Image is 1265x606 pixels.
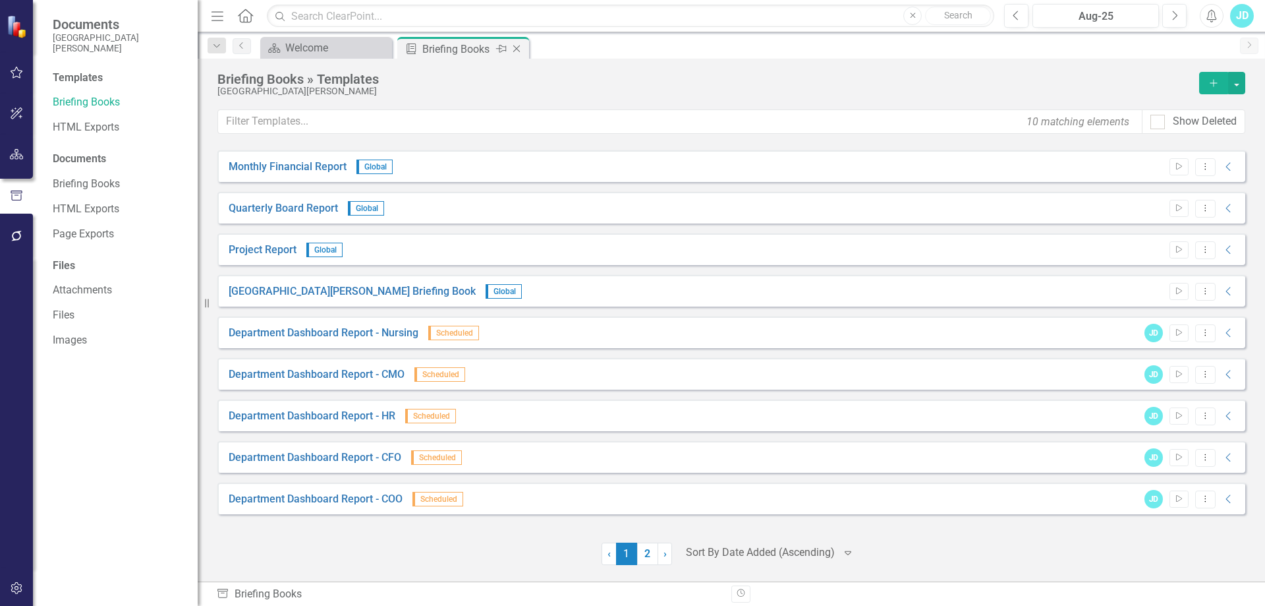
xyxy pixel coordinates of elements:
[1023,111,1133,133] div: 10 matching elements
[53,16,184,32] span: Documents
[53,95,184,110] a: Briefing Books
[486,284,522,299] span: Global
[229,201,338,216] a: Quarterly Board Report
[53,177,184,192] a: Briefing Books
[428,326,479,340] span: Scheduled
[53,152,184,167] div: Documents
[1144,448,1163,467] div: JD
[616,543,637,565] span: 1
[1230,4,1254,28] button: JD
[53,308,184,323] a: Files
[944,10,972,20] span: Search
[217,109,1142,134] input: Filter Templates...
[663,547,667,560] span: ›
[285,40,389,56] div: Welcome
[348,201,384,216] span: Global
[229,450,401,466] a: Department Dashboard Report - CFO
[306,243,343,257] span: Global
[411,450,462,465] span: Scheduled
[229,284,476,299] a: [GEOGRAPHIC_DATA][PERSON_NAME] Briefing Book
[1144,407,1163,425] div: JD
[53,202,184,217] a: HTML Exports
[229,367,405,382] a: Department Dashboard Report - CMO
[422,41,493,57] div: Briefing Books
[7,15,30,38] img: ClearPoint Strategy
[217,86,1193,96] div: [GEOGRAPHIC_DATA][PERSON_NAME]
[1037,9,1154,24] div: Aug-25
[1173,114,1237,129] div: Show Deleted
[229,409,395,424] a: Department Dashboard Report - HR
[229,326,418,341] a: Department Dashboard Report - Nursing
[53,283,184,298] a: Attachments
[53,227,184,242] a: Page Exports
[229,243,296,258] a: Project Report
[264,40,389,56] a: Welcome
[53,258,184,274] div: Files
[414,367,465,382] span: Scheduled
[267,5,994,28] input: Search ClearPoint...
[1144,490,1163,508] div: JD
[1144,324,1163,342] div: JD
[229,160,347,175] a: Monthly Financial Report
[53,333,184,348] a: Images
[925,7,991,25] button: Search
[637,543,658,565] a: 2
[356,160,393,174] span: Global
[405,409,456,423] span: Scheduled
[216,587,721,602] div: Briefing Books
[53,120,184,135] a: HTML Exports
[607,547,611,560] span: ‹
[1144,365,1163,384] div: JD
[53,32,184,54] small: [GEOGRAPHIC_DATA][PERSON_NAME]
[229,492,403,507] a: Department Dashboard Report - COO
[53,71,184,86] div: Templates
[217,72,1193,86] div: Briefing Books » Templates
[412,492,463,506] span: Scheduled
[1032,4,1159,28] button: Aug-25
